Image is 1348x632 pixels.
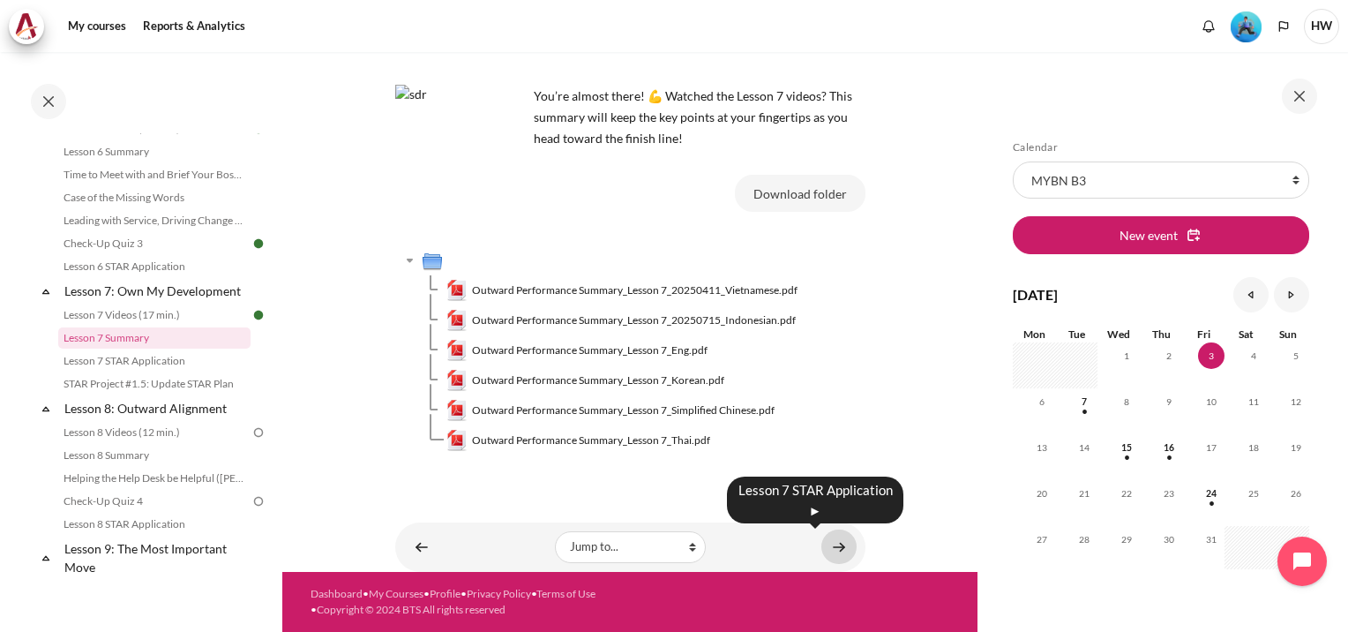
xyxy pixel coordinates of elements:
a: Outward Performance Summary_Lesson 7_Korean.pdfOutward Performance Summary_Lesson 7_Korean.pdf [446,370,725,391]
a: Lesson 9 Videos (13 min.) [58,581,251,602]
img: Outward Performance Summary_Lesson 7_Thai.pdf [446,430,468,451]
a: Profile [430,587,461,600]
a: Case of the Missing Words [58,187,251,208]
a: Architeck Architeck [9,9,53,44]
span: Thu [1152,327,1171,341]
span: 2 [1156,342,1182,369]
img: Level #3 [1231,11,1262,42]
a: Outward Performance Summary_Lesson 7_Eng.pdfOutward Performance Summary_Lesson 7_Eng.pdf [446,340,708,361]
span: 26 [1283,480,1309,507]
img: To do [251,425,266,440]
a: Lesson 8 Videos (12 min.) [58,422,251,443]
span: 31 [1198,526,1224,553]
a: Check-Up Quiz 3 [58,233,251,254]
a: Time to Meet with and Brief Your Boss #1 [58,164,251,185]
img: Outward Performance Summary_Lesson 7_20250411_Vietnamese.pdf [446,280,468,301]
span: 5 [1283,342,1309,369]
span: Outward Performance Summary_Lesson 7_Korean.pdf [472,372,724,388]
span: Sat [1239,327,1254,341]
span: 3 [1198,342,1224,369]
span: Outward Performance Summary_Lesson 7_Thai.pdf [472,433,710,448]
a: Check-Up Quiz 4 [58,491,251,512]
img: Done [251,236,266,252]
a: Lesson 7: Own My Development [62,279,251,303]
span: 28 [1071,526,1097,553]
a: Thursday, 16 October events [1156,442,1182,453]
a: My courses [62,9,132,44]
span: 20 [1029,480,1055,507]
span: Wed [1107,327,1130,341]
span: You’re almost there! 💪 Watched the Lesson 7 videos? This summary will keep the key points at your... [534,88,852,146]
span: 23 [1156,480,1182,507]
img: Architeck [14,13,39,40]
a: STAR Project #1.5: Update STAR Plan [58,373,251,395]
h5: Calendar [1013,140,1309,154]
span: 4 [1240,342,1267,369]
span: 22 [1113,480,1140,507]
a: My Courses [369,587,423,600]
td: Today [1182,342,1224,388]
span: 10 [1198,388,1224,415]
span: Tue [1068,327,1085,341]
a: Lesson 6 STAR Application [58,256,251,277]
a: ◄ Lesson 7 Videos (17 min.) [404,530,439,564]
a: Lesson 7 Videos (17 min.) [58,305,251,326]
span: Fri [1197,327,1210,341]
a: Outward Performance Summary_Lesson 7_20250715_Indonesian.pdfOutward Performance Summary_Lesson 7_... [446,310,797,331]
span: Outward Performance Summary_Lesson 7_20250411_Vietnamese.pdf [472,282,798,298]
span: 15 [1113,434,1140,461]
h4: [DATE] [1013,284,1058,305]
img: Outward Performance Summary_Lesson 7_Simplified Chinese.pdf [446,400,468,421]
img: Outward Performance Summary_Lesson 7_20250715_Indonesian.pdf [446,310,468,331]
a: Lesson 8 Summary [58,445,251,466]
span: Sun [1279,327,1297,341]
span: 16 [1156,434,1182,461]
img: sdr [395,85,528,217]
div: Lesson 7 STAR Application ► [727,477,903,523]
span: Collapse [37,282,55,300]
span: 12 [1283,388,1309,415]
a: Dashboard [311,587,363,600]
span: Collapse [37,549,55,567]
span: 18 [1240,434,1267,461]
span: 17 [1198,434,1224,461]
a: Tuesday, 7 October events [1071,396,1097,407]
span: 25 [1240,480,1267,507]
a: Lesson 8: Outward Alignment [62,396,251,420]
span: 21 [1071,480,1097,507]
a: Outward Performance Summary_Lesson 7_Thai.pdfOutward Performance Summary_Lesson 7_Thai.pdf [446,430,711,451]
span: 19 [1283,434,1309,461]
a: Wednesday, 15 October events [1113,442,1140,453]
span: Outward Performance Summary_Lesson 7_Eng.pdf [472,342,708,358]
span: Mon [1023,327,1045,341]
span: 1 [1113,342,1140,369]
a: Outward Performance Summary_Lesson 7_Simplified Chinese.pdfOutward Performance Summary_Lesson 7_S... [446,400,775,421]
a: Lesson 6 Summary [58,141,251,162]
a: Outward Performance Summary_Lesson 7_20250411_Vietnamese.pdfOutward Performance Summary_Lesson 7_... [446,280,798,301]
a: Copyright © 2024 BTS All rights reserved [317,603,505,616]
img: To do [251,493,266,509]
a: Leading with Service, Driving Change (Pucknalin's Story) [58,210,251,231]
a: Lesson 8 STAR Application [58,514,251,535]
span: 27 [1029,526,1055,553]
a: Lesson 9: The Most Important Move [62,537,251,579]
span: 30 [1156,526,1182,553]
span: 11 [1240,388,1267,415]
span: 8 [1113,388,1140,415]
a: Level #3 [1224,10,1269,42]
div: Show notification window with no new notifications [1195,13,1222,40]
span: 29 [1113,526,1140,553]
img: Done [251,307,266,323]
span: 13 [1029,434,1055,461]
span: 24 [1198,480,1224,507]
span: Collapse [37,400,55,418]
a: Lesson 7 STAR Application [58,350,251,372]
span: Outward Performance Summary_Lesson 7_Simplified Chinese.pdf [472,403,775,418]
a: Privacy Policy [467,587,531,600]
span: 6 [1029,388,1055,415]
a: Reports & Analytics [137,9,251,44]
img: Outward Performance Summary_Lesson 7_Korean.pdf [446,370,468,391]
button: Download folder [735,175,865,212]
a: Terms of Use [536,587,595,600]
span: 9 [1156,388,1182,415]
